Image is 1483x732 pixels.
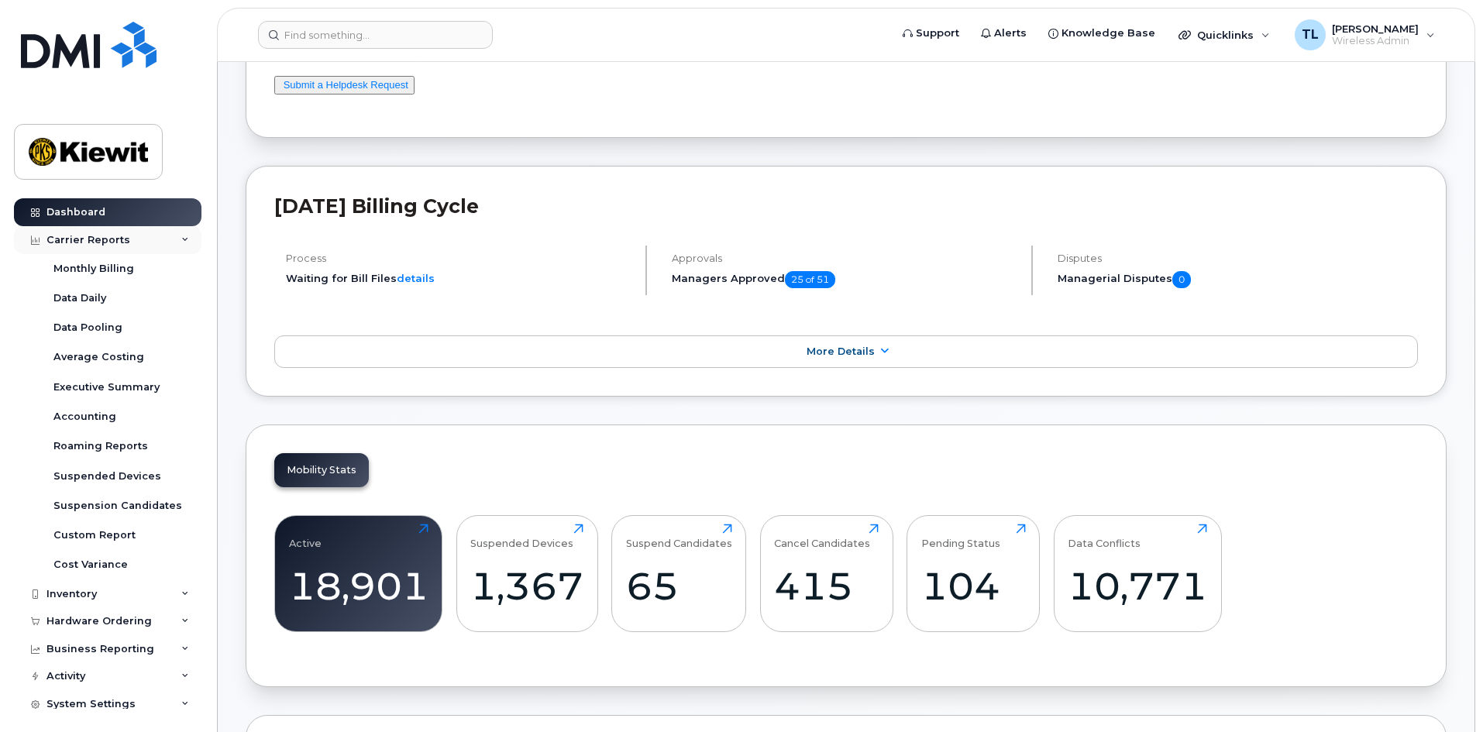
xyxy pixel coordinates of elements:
span: Quicklinks [1197,29,1254,41]
a: details [397,272,435,284]
h4: Process [286,253,632,264]
div: 104 [921,563,1026,609]
h2: [DATE] Billing Cycle [274,194,1418,218]
span: More Details [807,345,875,357]
span: Support [916,26,959,41]
div: 10,771 [1068,563,1207,609]
div: 18,901 [289,563,428,609]
a: Cancel Candidates415 [774,524,879,623]
div: Active [289,524,322,549]
span: 25 of 51 [785,271,835,288]
a: Data Conflicts10,771 [1068,524,1207,623]
span: Knowledge Base [1061,26,1155,41]
span: Wireless Admin [1332,35,1419,47]
h5: Managerial Disputes [1058,271,1418,288]
h5: Managers Approved [672,271,1018,288]
h4: Approvals [672,253,1018,264]
div: 415 [774,563,879,609]
div: Data Conflicts [1068,524,1141,549]
a: Active18,901 [289,524,428,623]
div: Pending Status [921,524,1000,549]
div: Tanner Lamoree [1284,19,1446,50]
button: Submit a Helpdesk Request [274,76,415,95]
a: Pending Status104 [921,524,1026,623]
li: Waiting for Bill Files [286,271,632,286]
a: Suspend Candidates65 [626,524,732,623]
span: TL [1302,26,1319,44]
span: Alerts [994,26,1027,41]
div: Suspended Devices [470,524,573,549]
div: 65 [626,563,732,609]
div: Cancel Candidates [774,524,870,549]
span: [PERSON_NAME] [1332,22,1419,35]
h4: Disputes [1058,253,1418,264]
input: Find something... [258,21,493,49]
a: Alerts [970,18,1037,49]
iframe: Messenger Launcher [1416,665,1471,720]
a: Suspended Devices1,367 [470,524,583,623]
a: Submit a Helpdesk Request [284,79,408,91]
a: Knowledge Base [1037,18,1166,49]
div: Suspend Candidates [626,524,732,549]
div: 1,367 [470,563,583,609]
span: 0 [1172,271,1191,288]
div: Quicklinks [1168,19,1281,50]
a: Support [892,18,970,49]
